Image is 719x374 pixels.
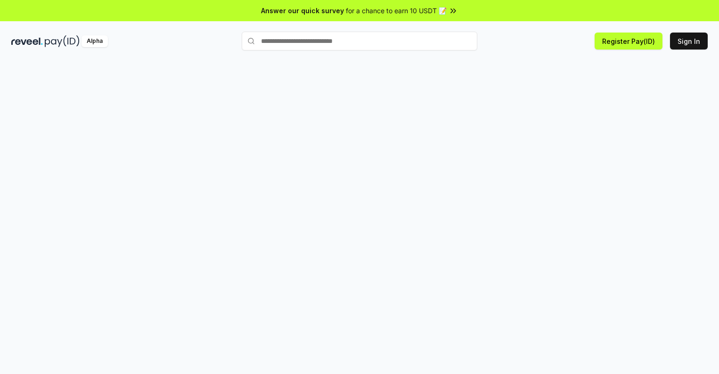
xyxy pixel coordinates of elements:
[670,33,708,50] button: Sign In
[82,35,108,47] div: Alpha
[346,6,447,16] span: for a chance to earn 10 USDT 📝
[45,35,80,47] img: pay_id
[261,6,344,16] span: Answer our quick survey
[595,33,662,50] button: Register Pay(ID)
[11,35,43,47] img: reveel_dark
